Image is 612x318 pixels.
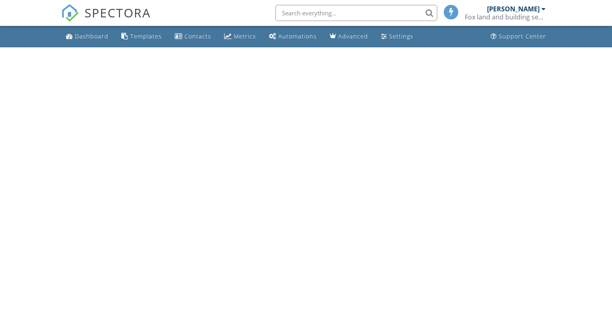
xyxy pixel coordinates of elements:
[326,29,371,44] a: Advanced
[130,32,162,40] div: Templates
[487,5,540,13] div: [PERSON_NAME]
[338,32,368,40] div: Advanced
[85,4,151,21] span: SPECTORA
[499,32,546,40] div: Support Center
[278,32,317,40] div: Automations
[61,4,79,22] img: The Best Home Inspection Software - Spectora
[63,29,112,44] a: Dashboard
[266,29,320,44] a: Automations (Basic)
[75,32,108,40] div: Dashboard
[221,29,259,44] a: Metrics
[234,32,256,40] div: Metrics
[184,32,211,40] div: Contacts
[275,5,437,21] input: Search everything...
[378,29,417,44] a: Settings
[465,13,546,21] div: Fox land and building services
[389,32,413,40] div: Settings
[61,11,151,28] a: SPECTORA
[118,29,165,44] a: Templates
[487,29,549,44] a: Support Center
[172,29,214,44] a: Contacts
